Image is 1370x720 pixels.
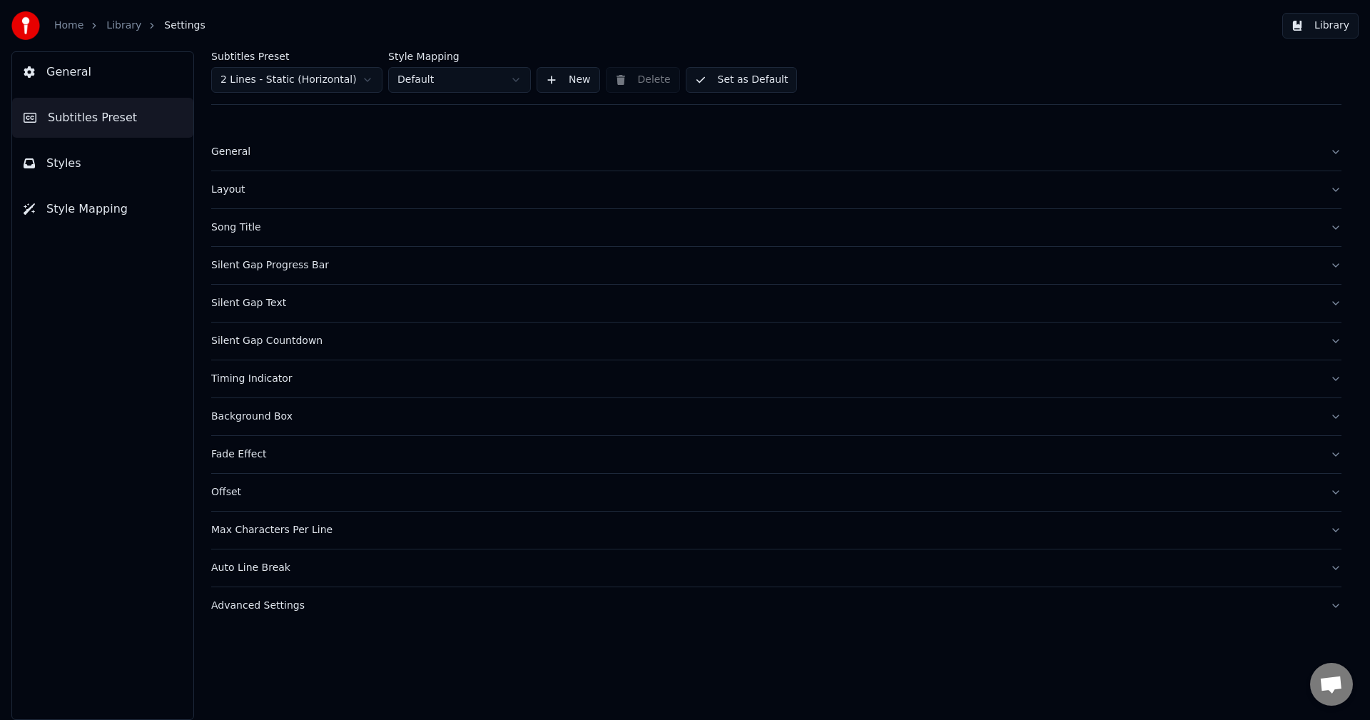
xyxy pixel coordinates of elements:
div: Silent Gap Text [211,296,1319,310]
div: Silent Gap Countdown [211,334,1319,348]
button: Layout [211,171,1341,208]
span: Subtitles Preset [48,109,137,126]
img: youka [11,11,40,40]
div: Offset [211,485,1319,500]
button: Offset [211,474,1341,511]
button: Library [1282,13,1359,39]
div: Advanced Settings [211,599,1319,613]
span: Settings [164,19,205,33]
button: Song Title [211,209,1341,246]
nav: breadcrumb [54,19,205,33]
button: Advanced Settings [211,587,1341,624]
a: 채팅 열기 [1310,663,1353,706]
div: Max Characters Per Line [211,523,1319,537]
button: Subtitles Preset [12,98,193,138]
button: Silent Gap Text [211,285,1341,322]
span: Styles [46,155,81,172]
span: Style Mapping [46,201,128,218]
button: General [12,52,193,92]
button: Fade Effect [211,436,1341,473]
button: Silent Gap Progress Bar [211,247,1341,284]
div: Silent Gap Progress Bar [211,258,1319,273]
a: Home [54,19,83,33]
button: Silent Gap Countdown [211,323,1341,360]
span: General [46,64,91,81]
div: Timing Indicator [211,372,1319,386]
label: Subtitles Preset [211,51,382,61]
button: Styles [12,143,193,183]
div: Auto Line Break [211,561,1319,575]
button: Max Characters Per Line [211,512,1341,549]
button: Timing Indicator [211,360,1341,397]
button: Auto Line Break [211,549,1341,587]
div: Fade Effect [211,447,1319,462]
button: General [211,133,1341,171]
button: Background Box [211,398,1341,435]
div: General [211,145,1319,159]
button: Set as Default [686,67,798,93]
button: Style Mapping [12,189,193,229]
div: Song Title [211,220,1319,235]
button: New [537,67,600,93]
label: Style Mapping [388,51,531,61]
div: Background Box [211,410,1319,424]
div: Layout [211,183,1319,197]
a: Library [106,19,141,33]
